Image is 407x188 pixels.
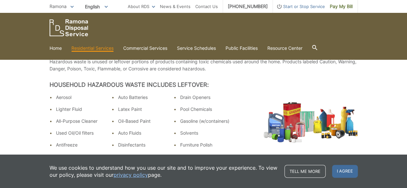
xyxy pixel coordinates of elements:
li: Electronic Waste [180,153,229,160]
span: English [80,1,113,12]
a: Public Facilities [226,45,258,52]
li: Used Oil/Oil filters [56,130,105,137]
h2: Household Hazardous Waste Includes Leftover: [50,81,358,88]
li: Furniture Polish [180,141,229,148]
p: Hazardous waste is unused or leftover portions of products containing toxic chemicals used around... [50,58,358,72]
li: Gasoline (w/containers) [180,118,229,125]
li: Latex Paint [118,106,167,113]
a: Contact Us [195,3,218,10]
span: I agree [332,165,358,178]
a: privacy policy [114,171,148,178]
a: Home [50,45,62,52]
li: Oven Cleaner [56,153,105,160]
li: Aerosol [56,94,105,101]
p: We use cookies to understand how you use our site and to improve your experience. To view our pol... [50,164,278,178]
li: Auto Batteries [118,94,167,101]
a: EDCD logo. Return to the homepage. [50,19,88,36]
li: Oil-Based Paint [118,118,167,125]
span: Pay My Bill [330,3,353,10]
li: Lighter Fluid [56,106,105,113]
img: Pile of leftover household hazardous waste [263,102,358,143]
a: Residential Services [71,45,114,52]
li: Disinfectants [118,141,167,148]
li: Pool Chemicals [180,106,229,113]
li: Pesticides [118,153,167,160]
li: All-Purpose Cleaner [56,118,105,125]
li: Antifreeze [56,141,105,148]
a: Service Schedules [177,45,216,52]
a: Resource Center [267,45,302,52]
a: Commercial Services [123,45,167,52]
span: Ramona [50,4,67,9]
li: Auto Fluids [118,130,167,137]
a: News & Events [160,3,190,10]
a: Tell me more [284,165,326,178]
li: Drain Openers [180,94,229,101]
li: Solvents [180,130,229,137]
a: About RDS [128,3,155,10]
